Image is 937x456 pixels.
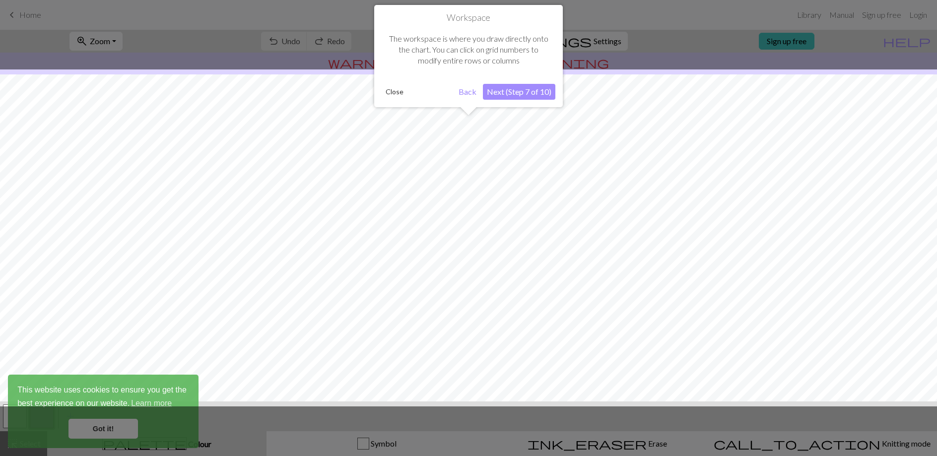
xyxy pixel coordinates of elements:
button: Back [455,84,480,100]
button: Close [382,84,407,99]
h1: Workspace [382,12,555,23]
div: The workspace is where you draw directly onto the chart. You can click on grid numbers to modify ... [382,23,555,76]
div: Workspace [374,5,563,107]
button: Next (Step 7 of 10) [483,84,555,100]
